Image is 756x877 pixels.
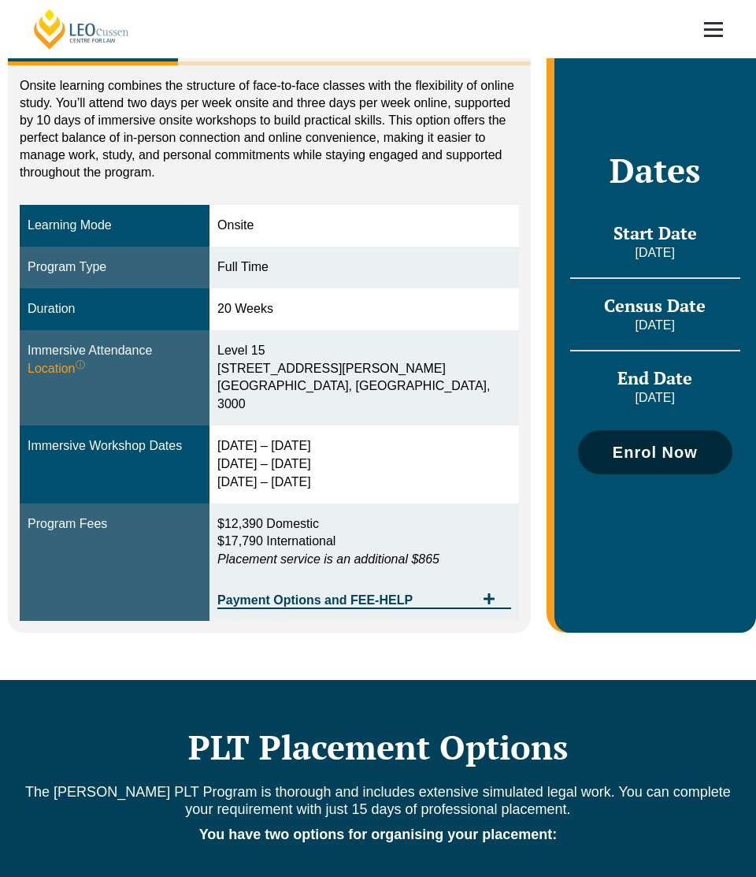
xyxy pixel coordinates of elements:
span: Start Date [613,221,697,244]
a: [PERSON_NAME] Centre for Law [31,8,132,50]
span: Location [28,360,85,378]
em: Placement service is an additional $865 [217,552,439,566]
strong: You have two options for organising your placement: [199,827,558,842]
div: Program Type [28,258,202,277]
p: [DATE] [570,317,740,334]
p: [DATE] [570,244,740,262]
div: Program Fees [28,515,202,533]
span: $17,790 International [217,534,335,548]
p: The [PERSON_NAME] PLT Program is thorough and includes extensive simulated legal work. You can co... [24,783,732,818]
div: Level 15 [STREET_ADDRESS][PERSON_NAME] [GEOGRAPHIC_DATA], [GEOGRAPHIC_DATA], 3000 [217,342,511,414]
div: Immersive Workshop Dates [28,437,202,455]
p: [DATE] [570,389,740,407]
span: Census Date [604,294,706,317]
span: Payment Options and FEE-HELP [217,594,475,607]
div: 20 Weeks [217,300,511,318]
span: Enrol Now [613,444,698,460]
h2: Dates [570,151,740,190]
h2: PLT Placement Options [24,727,732,767]
div: Onsite [217,217,511,235]
div: Duration [28,300,202,318]
div: Immersive Attendance [28,342,202,378]
p: Onsite learning combines the structure of face-to-face classes with the flexibility of online stu... [20,77,519,181]
span: End Date [617,366,692,389]
span: $12,390 Domestic [217,517,319,530]
div: Tabs. Open items with Enter or Space, close with Escape and navigate using the Arrow keys. [8,16,531,633]
a: Enrol Now [578,430,732,474]
div: [DATE] – [DATE] [DATE] – [DATE] [DATE] – [DATE] [217,437,511,492]
div: Learning Mode [28,217,202,235]
sup: ⓘ [76,359,85,370]
div: Full Time [217,258,511,277]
